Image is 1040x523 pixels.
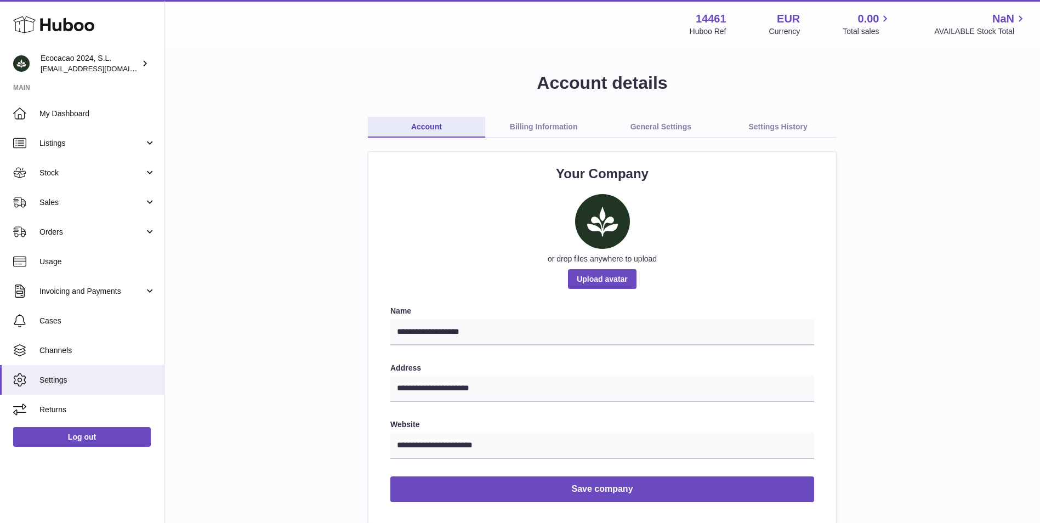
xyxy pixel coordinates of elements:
[39,257,156,267] span: Usage
[843,12,891,37] a: 0.00 Total sales
[41,64,161,73] span: [EMAIL_ADDRESS][DOMAIN_NAME]
[41,53,139,74] div: Ecocacao 2024, S.L.
[568,269,636,289] span: Upload avatar
[390,165,814,183] h2: Your Company
[858,12,879,26] span: 0.00
[39,168,144,178] span: Stock
[39,227,144,237] span: Orders
[390,363,814,373] label: Address
[603,117,720,138] a: General Settings
[485,117,603,138] a: Billing Information
[934,26,1027,37] span: AVAILABLE Stock Total
[39,109,156,119] span: My Dashboard
[390,476,814,502] button: Save company
[934,12,1027,37] a: NaN AVAILABLE Stock Total
[390,254,814,264] div: or drop files anywhere to upload
[13,55,30,72] img: internalAdmin-14461@internal.huboo.com
[719,117,837,138] a: Settings History
[39,286,144,297] span: Invoicing and Payments
[39,375,156,385] span: Settings
[39,345,156,356] span: Channels
[368,117,485,138] a: Account
[39,138,144,149] span: Listings
[575,194,630,249] img: ISOTIPO-09.png
[182,71,1022,95] h1: Account details
[992,12,1014,26] span: NaN
[390,306,814,316] label: Name
[39,405,156,415] span: Returns
[13,427,151,447] a: Log out
[390,419,814,430] label: Website
[39,197,144,208] span: Sales
[769,26,800,37] div: Currency
[777,12,800,26] strong: EUR
[39,316,156,326] span: Cases
[696,12,726,26] strong: 14461
[690,26,726,37] div: Huboo Ref
[843,26,891,37] span: Total sales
